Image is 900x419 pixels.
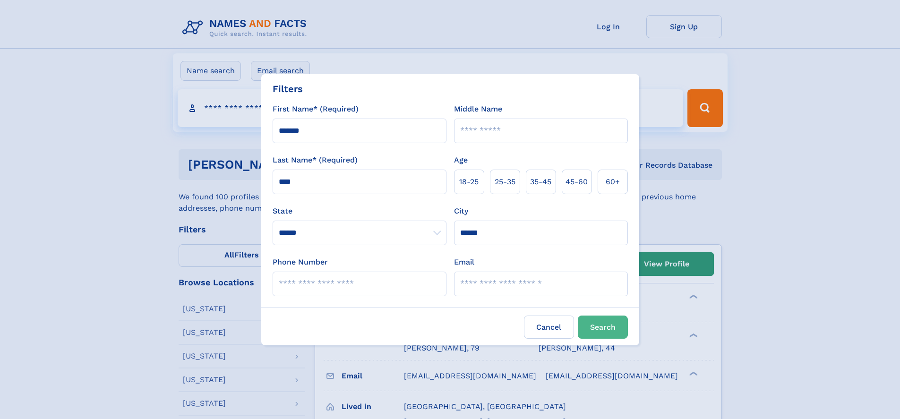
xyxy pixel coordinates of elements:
[524,316,574,339] label: Cancel
[454,205,468,217] label: City
[578,316,628,339] button: Search
[454,154,468,166] label: Age
[454,103,502,115] label: Middle Name
[273,205,446,217] label: State
[273,82,303,96] div: Filters
[530,176,551,188] span: 35‑45
[454,257,474,268] label: Email
[273,257,328,268] label: Phone Number
[273,154,358,166] label: Last Name* (Required)
[566,176,588,188] span: 45‑60
[606,176,620,188] span: 60+
[495,176,515,188] span: 25‑35
[273,103,359,115] label: First Name* (Required)
[459,176,479,188] span: 18‑25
